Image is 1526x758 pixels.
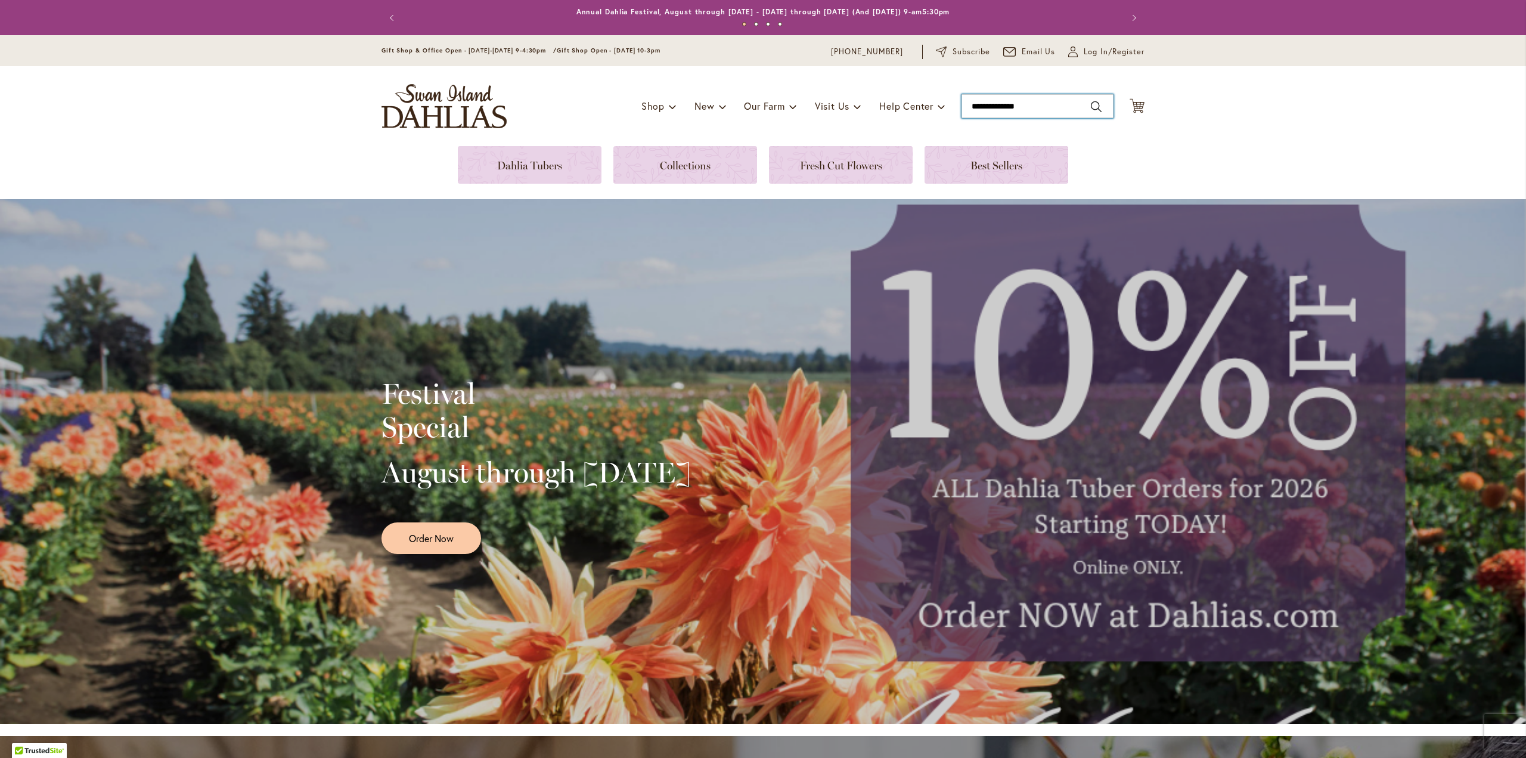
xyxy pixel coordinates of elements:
span: Subscribe [953,46,990,58]
button: 3 of 4 [766,22,770,26]
a: Subscribe [936,46,990,58]
span: Log In/Register [1084,46,1144,58]
h2: August through [DATE] [381,456,691,489]
span: Visit Us [815,100,849,112]
a: store logo [381,84,507,128]
button: Previous [381,6,405,30]
a: Order Now [381,522,481,554]
h2: Festival Special [381,377,691,444]
span: Help Center [879,100,933,112]
button: Next [1121,6,1144,30]
span: Gift Shop Open - [DATE] 10-3pm [557,47,660,54]
span: Order Now [409,531,454,545]
button: Search [1091,97,1102,116]
a: Email Us [1003,46,1056,58]
span: Shop [641,100,665,112]
button: 2 of 4 [754,22,758,26]
span: Our Farm [744,100,784,112]
span: Email Us [1022,46,1056,58]
span: Gift Shop & Office Open - [DATE]-[DATE] 9-4:30pm / [381,47,557,54]
a: [PHONE_NUMBER] [831,46,909,58]
button: 1 of 4 [742,22,746,26]
a: Annual Dahlia Festival, August through [DATE] - [DATE] through [DATE] (And [DATE]) 9-am5:30pm [576,7,950,16]
a: Log In/Register [1068,46,1144,58]
button: 4 of 4 [778,22,782,26]
span: New [694,100,714,112]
